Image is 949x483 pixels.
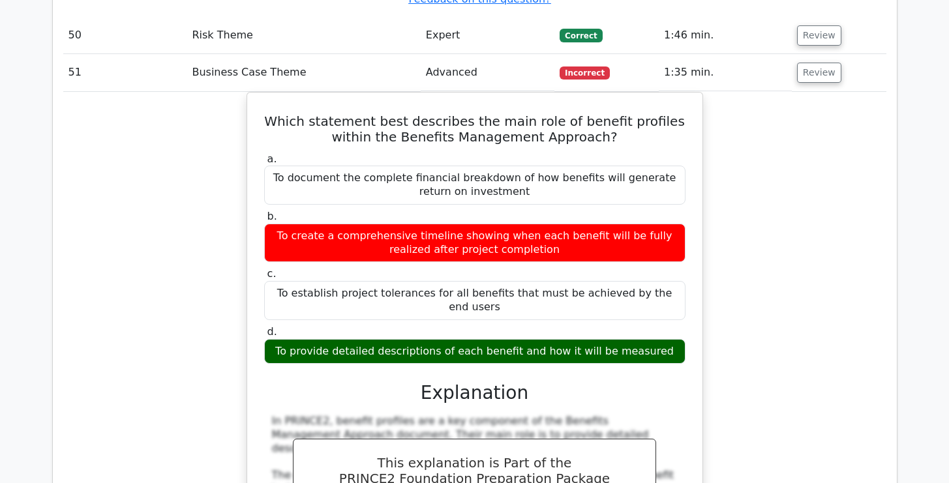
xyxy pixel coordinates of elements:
td: 50 [63,17,187,54]
div: To establish project tolerances for all benefits that must be achieved by the end users [264,281,685,320]
td: 1:46 min. [659,17,792,54]
h5: Which statement best describes the main role of benefit profiles within the Benefits Management A... [263,113,687,145]
div: To create a comprehensive timeline showing when each benefit will be fully realized after project... [264,224,685,263]
button: Review [797,63,841,83]
td: Expert [421,17,554,54]
td: 51 [63,54,187,91]
span: b. [267,210,277,222]
span: d. [267,325,277,338]
td: 1:35 min. [659,54,792,91]
td: Business Case Theme [187,54,420,91]
span: a. [267,153,277,165]
div: To provide detailed descriptions of each benefit and how it will be measured [264,339,685,364]
div: To document the complete financial breakdown of how benefits will generate return on investment [264,166,685,205]
td: Risk Theme [187,17,420,54]
span: Correct [560,29,602,42]
span: Incorrect [560,66,610,80]
h3: Explanation [272,382,678,404]
button: Review [797,25,841,46]
span: c. [267,267,277,280]
td: Advanced [421,54,554,91]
